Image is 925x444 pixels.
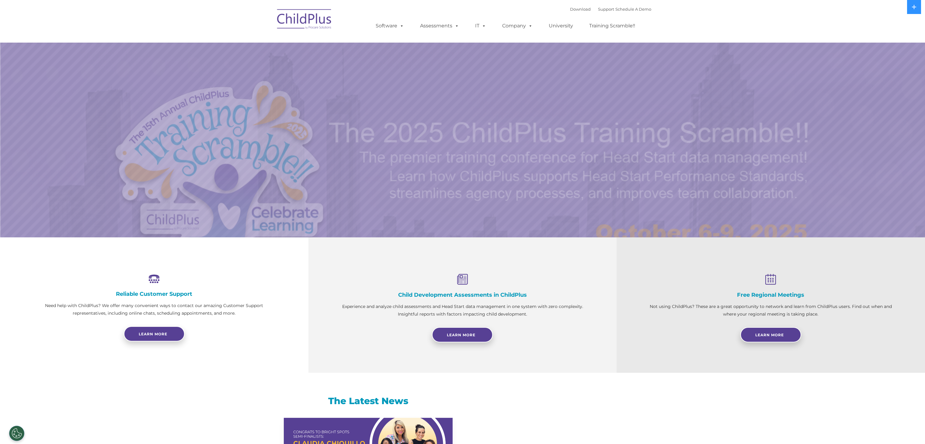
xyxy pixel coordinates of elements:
[543,20,579,32] a: University
[469,20,492,32] a: IT
[339,303,586,318] p: Experience and analyze child assessments and Head Start data management in one system with zero c...
[496,20,539,32] a: Company
[414,20,465,32] a: Assessments
[570,7,591,12] a: Download
[570,7,651,12] font: |
[755,333,784,337] span: Learn More
[284,395,453,407] h3: The Latest News
[447,333,475,337] span: Learn More
[740,327,801,342] a: Learn More
[647,303,895,318] p: Not using ChildPlus? These are a great opportunity to network and learn from ChildPlus users. Fin...
[598,7,614,12] a: Support
[583,20,641,32] a: Training Scramble!!
[30,291,278,297] h4: Reliable Customer Support
[9,426,24,441] button: Cookies Settings
[139,332,167,336] span: Learn more
[370,20,410,32] a: Software
[432,327,493,342] a: Learn More
[647,292,895,298] h4: Free Regional Meetings
[124,326,185,341] a: Learn more
[339,292,586,298] h4: Child Development Assessments in ChildPlus
[615,7,651,12] a: Schedule A Demo
[30,302,278,317] p: Need help with ChildPlus? We offer many convenient ways to contact our amazing Customer Support r...
[274,5,335,35] img: ChildPlus by Procare Solutions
